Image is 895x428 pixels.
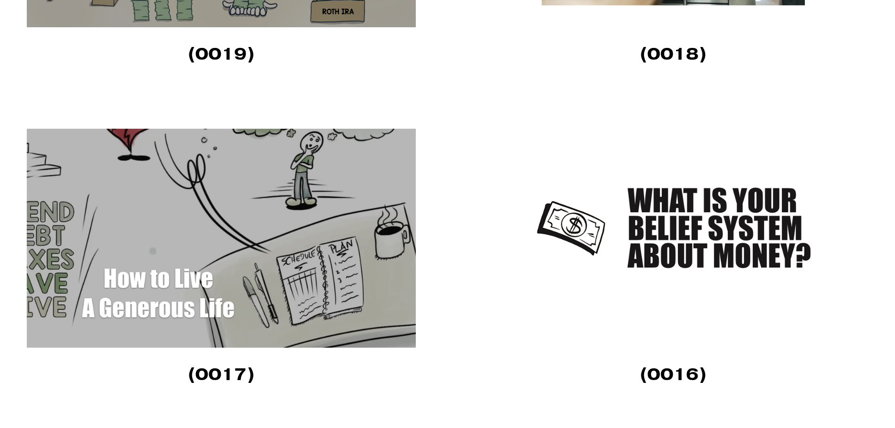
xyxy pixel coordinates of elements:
strong: (0017) [188,363,255,385]
strong: (0019) [188,43,255,64]
img: What is your Financial Value System? Script: (0016) What is your belief system about money? What ... [479,129,868,348]
strong: (0018) [640,43,707,64]
img: Cultivating a Life of Generosity Through Your Financial Plan Script (0017) At some point along yo... [27,129,416,348]
strong: (0016) [640,363,707,385]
